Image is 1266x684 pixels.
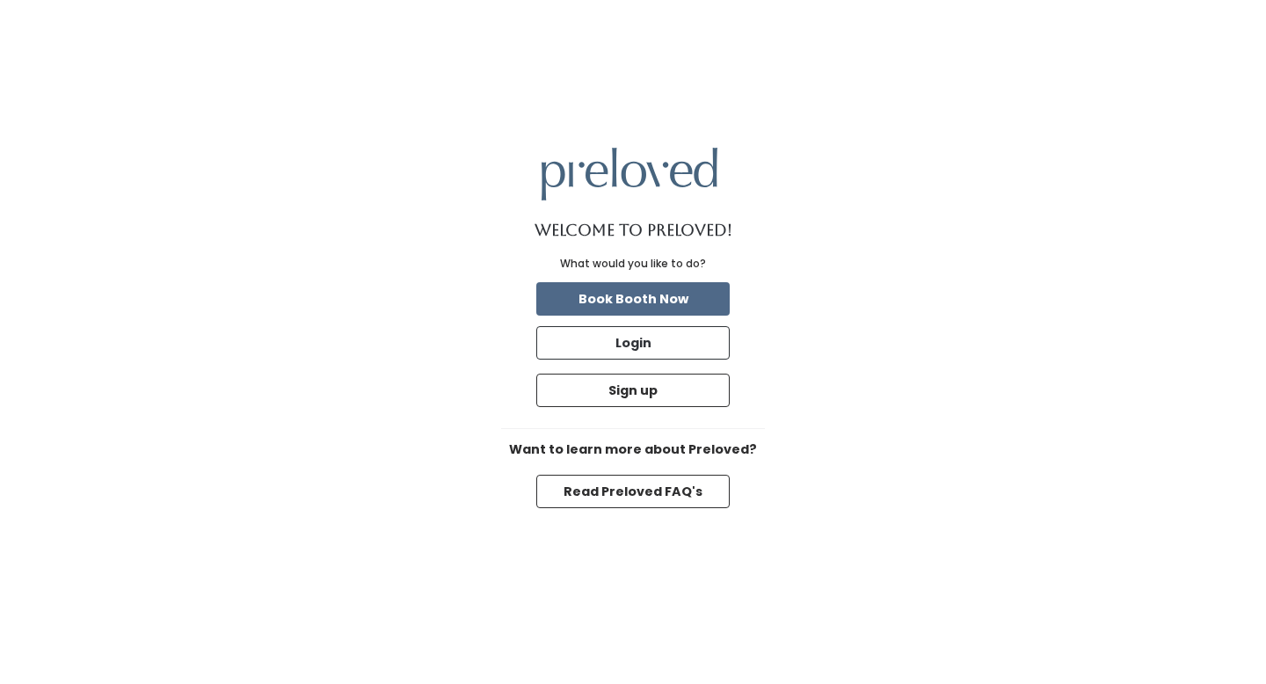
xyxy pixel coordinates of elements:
[533,370,733,411] a: Sign up
[535,222,732,239] h1: Welcome to Preloved!
[536,374,730,407] button: Sign up
[536,475,730,508] button: Read Preloved FAQ's
[536,282,730,316] button: Book Booth Now
[560,256,706,272] div: What would you like to do?
[533,323,733,363] a: Login
[542,148,717,200] img: preloved logo
[501,443,765,457] h6: Want to learn more about Preloved?
[536,326,730,360] button: Login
